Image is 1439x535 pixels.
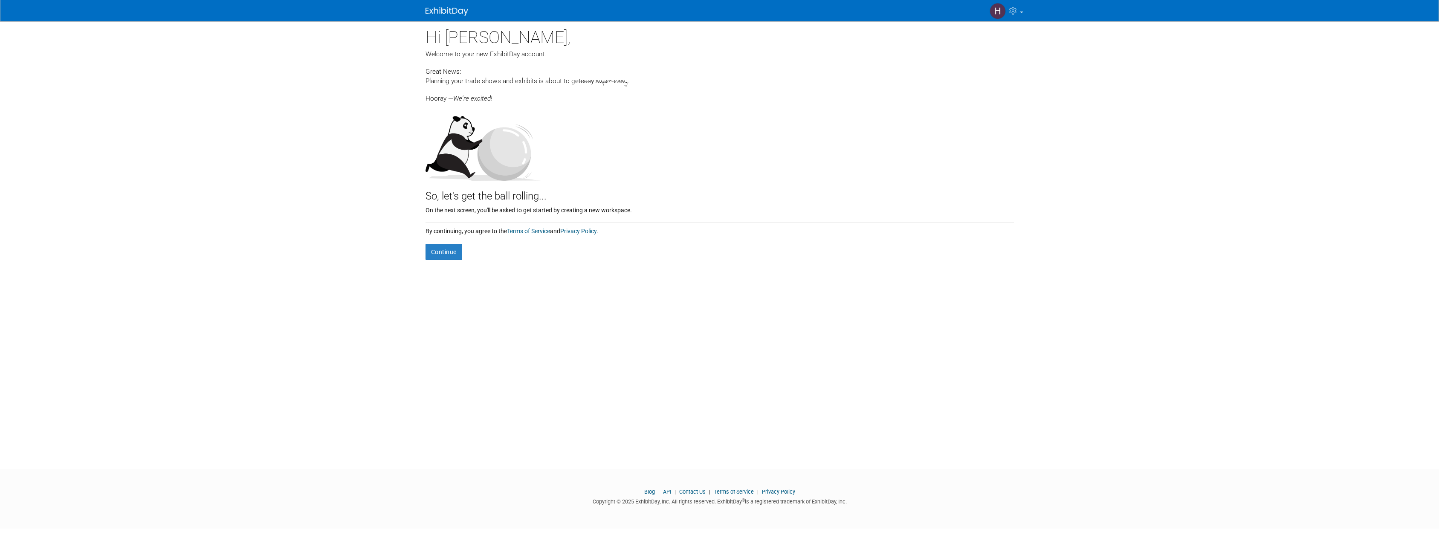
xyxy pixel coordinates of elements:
[426,67,1014,76] div: Great News:
[426,204,1014,214] div: On the next screen, you'll be asked to get started by creating a new workspace.
[426,49,1014,59] div: Welcome to your new ExhibitDay account.
[596,77,628,87] span: super-easy
[426,87,1014,103] div: Hooray —
[581,77,594,85] span: easy
[679,489,706,495] a: Contact Us
[707,489,712,495] span: |
[426,181,1014,204] div: So, let's get the ball rolling...
[453,95,492,102] span: We're excited!
[644,489,655,495] a: Blog
[990,3,1006,19] img: Heather Hughes
[762,489,795,495] a: Privacy Policy
[426,7,468,16] img: ExhibitDay
[426,223,1014,235] div: By continuing, you agree to the and .
[742,498,745,503] sup: ®
[426,107,541,181] img: Let's get the ball rolling
[755,489,761,495] span: |
[560,228,596,234] a: Privacy Policy
[656,489,662,495] span: |
[507,228,550,234] a: Terms of Service
[426,76,1014,87] div: Planning your trade shows and exhibits is about to get .
[714,489,754,495] a: Terms of Service
[663,489,671,495] a: API
[426,244,462,260] button: Continue
[426,21,1014,49] div: Hi [PERSON_NAME],
[672,489,678,495] span: |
